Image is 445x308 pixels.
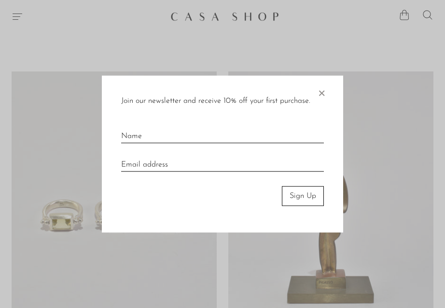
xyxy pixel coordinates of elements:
[121,151,324,172] input: Email address
[121,122,324,143] input: Name
[282,186,324,206] button: Sign Up
[290,192,316,200] span: Sign Up
[317,82,326,101] span: ×
[121,97,310,105] span: Join our newsletter and receive 10% off your first purchase.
